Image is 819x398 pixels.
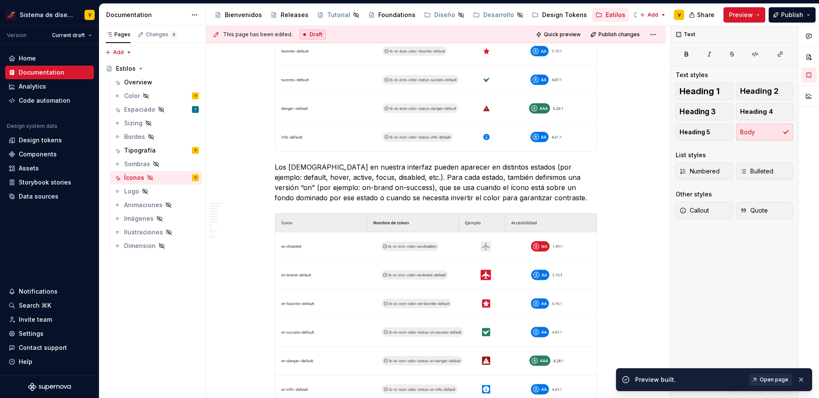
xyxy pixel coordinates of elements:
span: Preview [729,11,753,19]
div: Components [19,150,57,159]
a: Dimension [110,239,202,253]
a: Animaciones [110,198,202,212]
div: Pages [106,31,131,38]
div: Settings [19,329,44,338]
div: Contact support [19,343,67,352]
a: Overview [110,75,202,89]
a: Foundations [365,8,419,22]
a: EspaciadoT [110,103,202,116]
button: Heading 1 [676,83,733,100]
div: Data sources [19,192,58,201]
a: Imágenes [110,212,202,225]
div: Analytics [19,82,46,91]
div: Code automation [19,96,70,105]
div: Documentation [106,11,187,19]
button: Notifications [5,285,94,298]
span: Heading 5 [680,128,710,136]
span: Publish changes [598,31,640,38]
a: Releases [267,8,312,22]
a: Estilos [592,8,629,22]
div: Page tree [102,62,202,253]
div: Preview built. [635,375,744,384]
div: Sistema de diseño Iberia [20,11,74,19]
span: Add [113,49,124,56]
a: ÍconosV [110,171,202,185]
div: Bordes [124,133,145,141]
div: V [195,146,197,155]
span: Heading 3 [680,107,716,116]
span: Draft [310,31,322,38]
div: V [678,12,681,18]
a: Design Tokens [529,8,590,22]
p: Los [DEMOGRAPHIC_DATA] en nuestra interfaz pueden aparecer en distintos estados (por ejemplo: def... [275,162,597,203]
button: Current draft [48,29,96,41]
button: Callout [676,202,733,219]
div: Color [124,92,140,100]
div: Ilustraciones [124,228,163,236]
div: Design tokens [19,136,62,144]
a: TipografíaV [110,144,202,157]
a: Code automation [5,94,94,107]
img: 55604660-494d-44a9-beb2-692398e9940a.png [6,10,16,20]
span: Bulleted [740,167,773,176]
button: Publish changes [588,29,644,40]
button: Add [637,9,669,21]
button: Numbered [676,163,733,180]
button: Heading 5 [676,124,733,141]
div: Design Tokens [542,11,587,19]
div: Estilos [116,64,136,73]
div: Design system data [7,123,57,130]
a: Components [5,147,94,161]
div: Diseño [434,11,455,19]
div: Text styles [676,71,708,79]
button: Heading 2 [736,83,793,100]
span: Add [648,12,658,18]
div: Logo [124,187,139,196]
div: T [195,105,197,114]
span: Heading 2 [740,87,778,95]
div: Storybook stories [19,178,71,187]
div: Assets [19,164,39,173]
a: Diseño [421,8,468,22]
button: Add [102,46,134,58]
div: Bienvenidos [225,11,262,19]
a: Componentes [630,8,699,22]
div: Tipografía [124,146,156,155]
span: Heading 1 [680,87,720,95]
a: ColorV [110,89,202,103]
div: Dimension [124,242,156,250]
a: Home [5,52,94,65]
div: Notifications [19,287,58,296]
a: Logo [110,185,202,198]
span: Share [697,11,714,19]
svg: Supernova Logo [28,383,71,391]
a: Tutorial [314,8,363,22]
span: Quick preview [544,31,581,38]
div: Help [19,358,32,366]
span: Callout [680,206,709,215]
div: Desarrollo [483,11,514,19]
a: Bordes [110,130,202,144]
button: Help [5,355,94,369]
a: Analytics [5,80,94,93]
span: Publish [781,11,803,19]
div: Changes [146,31,177,38]
div: V [88,12,91,18]
a: Estilos [102,62,202,75]
a: Data sources [5,190,94,203]
div: List styles [676,151,706,159]
div: Version [7,32,26,39]
button: Heading 4 [736,103,793,120]
a: Bienvenidos [211,8,265,22]
a: Storybook stories [5,176,94,189]
div: Animaciones [124,201,163,209]
a: Documentation [5,66,94,79]
span: Open page [760,376,788,383]
div: Releases [281,11,308,19]
div: Search ⌘K [19,301,51,310]
div: Documentation [19,68,64,77]
button: Search ⌘K [5,299,94,312]
button: Quick preview [533,29,584,40]
div: Estilos [606,11,625,19]
div: Foundations [378,11,415,19]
